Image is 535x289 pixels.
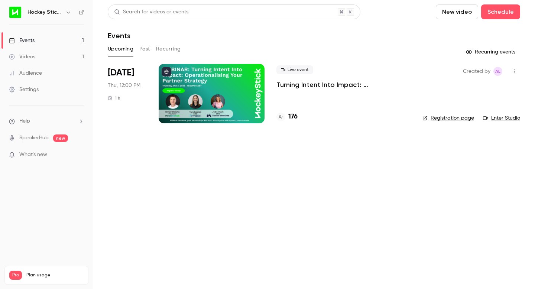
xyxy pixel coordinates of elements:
[422,114,474,122] a: Registration page
[139,43,150,55] button: Past
[483,114,520,122] a: Enter Studio
[114,8,188,16] div: Search for videos or events
[9,37,35,44] div: Events
[493,67,502,76] span: Alison Logue
[9,86,39,93] div: Settings
[19,117,30,125] span: Help
[9,53,35,61] div: Videos
[463,46,520,58] button: Recurring events
[436,4,478,19] button: New video
[108,95,120,101] div: 1 h
[481,4,520,19] button: Schedule
[26,272,84,278] span: Plan usage
[108,67,134,79] span: [DATE]
[276,65,313,74] span: Live event
[9,271,22,280] span: Pro
[276,112,298,122] a: 176
[288,112,298,122] h4: 176
[108,64,147,123] div: Oct 2 Thu, 12:00 PM (Australia/Melbourne)
[9,6,21,18] img: Hockey Stick Advisory
[495,67,500,76] span: AL
[108,31,130,40] h1: Events
[27,9,62,16] h6: Hockey Stick Advisory
[19,134,49,142] a: SpeakerHub
[9,69,42,77] div: Audience
[108,43,133,55] button: Upcoming
[463,67,490,76] span: Created by
[276,80,411,89] a: Turning Intent Into Impact: Operationalising Your Partner Strategy
[53,134,68,142] span: new
[19,151,47,159] span: What's new
[9,117,84,125] li: help-dropdown-opener
[75,152,84,158] iframe: Noticeable Trigger
[156,43,181,55] button: Recurring
[108,82,140,89] span: Thu, 12:00 PM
